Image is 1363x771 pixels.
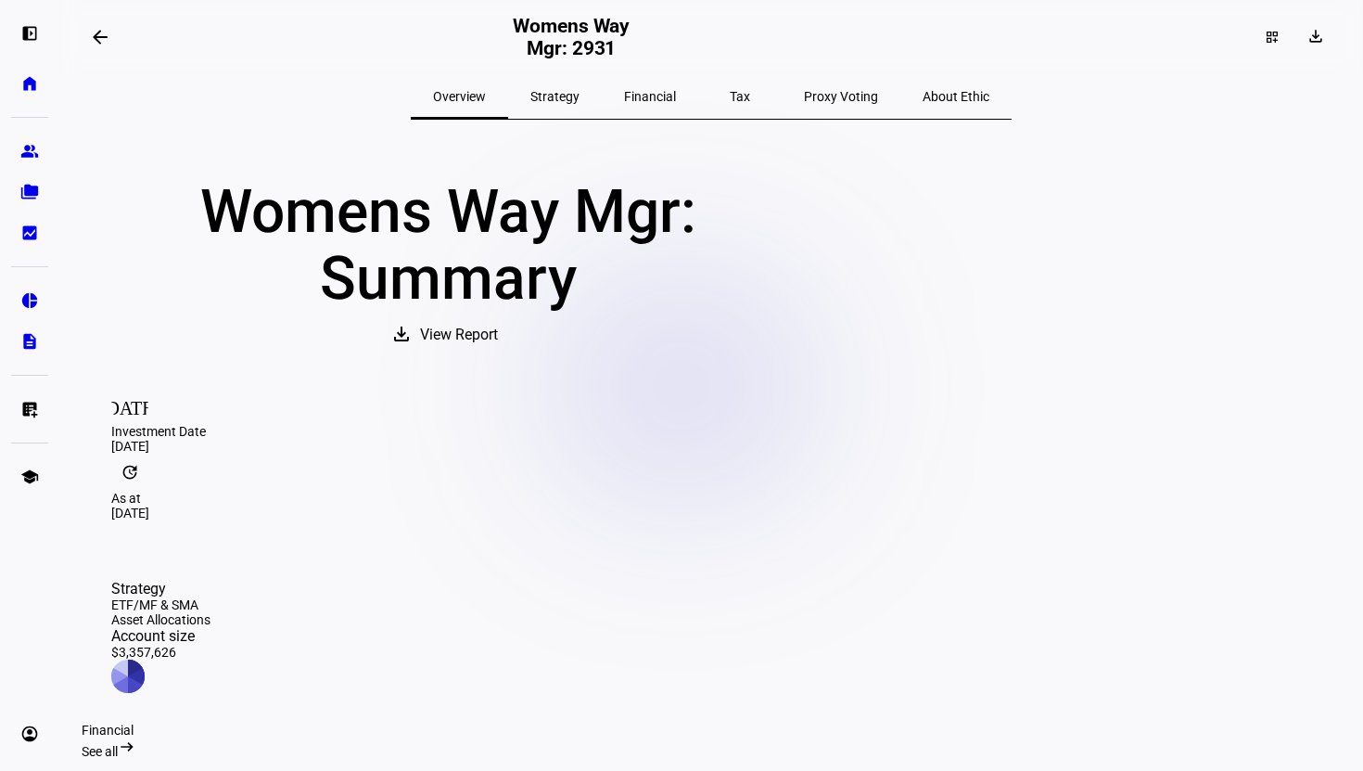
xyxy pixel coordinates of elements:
h2: Womens Way Mgr: 2931 [502,15,642,59]
mat-icon: [DATE] [111,387,148,424]
mat-icon: arrow_backwards [89,26,111,48]
div: Womens Way Mgr: Summary [82,179,814,313]
eth-mat-symbol: bid_landscape [20,224,39,242]
eth-mat-symbol: folder_copy [20,183,39,201]
a: bid_landscape [11,214,48,251]
eth-mat-symbol: pie_chart [20,291,39,310]
span: Financial [624,90,676,103]
eth-mat-symbol: school [20,468,39,486]
span: See all [82,744,118,759]
mat-icon: download [1306,27,1325,45]
mat-icon: download [390,323,413,345]
eth-mat-symbol: description [20,332,39,351]
a: folder_copy [11,173,48,211]
a: description [11,323,48,360]
div: [DATE] [111,439,1311,454]
div: Asset Allocations [111,612,210,627]
div: As at [111,491,1311,506]
div: ETF/MF & SMA [111,598,210,612]
span: Proxy Voting [804,90,878,103]
div: $3,357,626 [111,645,210,660]
eth-mat-symbol: account_circle [20,725,39,743]
div: Financial [82,723,1341,738]
div: [DATE] [111,506,1311,520]
button: View Report [372,313,524,357]
div: Strategy [111,580,210,598]
span: View Report [420,313,498,357]
span: About Ethic [923,90,989,103]
mat-icon: arrow_right_alt [118,738,136,756]
div: Account size [111,627,210,645]
span: Strategy [530,90,580,103]
span: Overview [433,90,486,103]
a: pie_chart [11,282,48,319]
eth-mat-symbol: group [20,142,39,161]
span: Tax [730,90,750,103]
mat-icon: dashboard_customize [1265,30,1280,45]
eth-mat-symbol: home [20,74,39,93]
eth-mat-symbol: list_alt_add [20,400,39,418]
a: group [11,133,48,170]
mat-icon: update [111,454,148,491]
div: Investment Date [111,424,1311,439]
eth-mat-symbol: left_panel_open [20,24,39,43]
a: home [11,65,48,102]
